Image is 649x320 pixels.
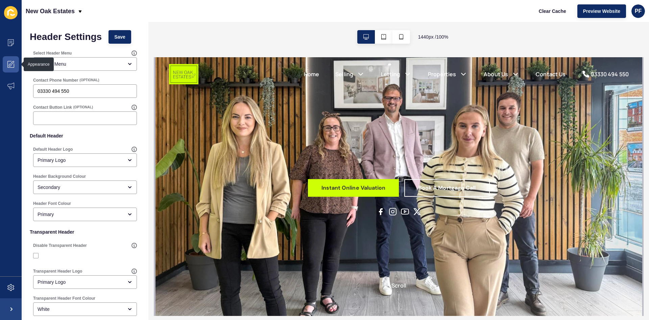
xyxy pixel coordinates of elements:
span: Preview Website [583,8,620,15]
label: Header Background Colour [33,174,86,179]
div: Appearance [28,62,50,67]
label: Header Font Colour [33,201,71,206]
div: 03330 494 550 [435,13,473,21]
label: Select Header Menu [33,50,72,56]
div: open menu [33,302,137,316]
a: Letting [225,13,245,21]
label: Transparent Header Logo [33,269,82,274]
span: 1440 px / 100 % [418,34,449,40]
p: New Oak Estates [26,3,75,20]
div: open menu [33,57,137,71]
div: open menu [33,153,137,167]
a: Properties [272,13,301,21]
button: Preview Website [577,4,626,18]
span: Save [114,34,125,40]
span: (OPTIONAL) [73,105,93,110]
a: About Us [328,13,353,21]
div: open menu [33,275,137,289]
a: Home [148,13,164,21]
p: Transparent Header [30,225,140,239]
a: Instant Online Valuation [152,122,243,140]
div: open menu [33,180,137,194]
span: Clear Cache [539,8,566,15]
a: Contact Us [380,13,410,21]
p: Default Header [30,128,140,143]
label: Contact Button Link [33,105,72,110]
label: Disable Transparent Header [33,243,87,248]
label: Default Header Logo [33,147,73,152]
div: open menu [33,208,137,221]
label: Contact Phone Number [33,78,78,83]
button: Clear Cache [533,4,572,18]
button: Save [109,30,131,44]
a: Book A Mortgage Call [249,122,334,140]
h1: Header Settings [30,34,102,40]
a: Selling [180,13,198,21]
span: (OPTIONAL) [79,78,99,83]
label: Transparent Header Font Colour [33,296,95,301]
a: 03330 494 550 [426,13,473,21]
div: Scroll [3,224,484,255]
span: PF [635,8,642,15]
img: New Oak Estates Logo [14,7,43,27]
